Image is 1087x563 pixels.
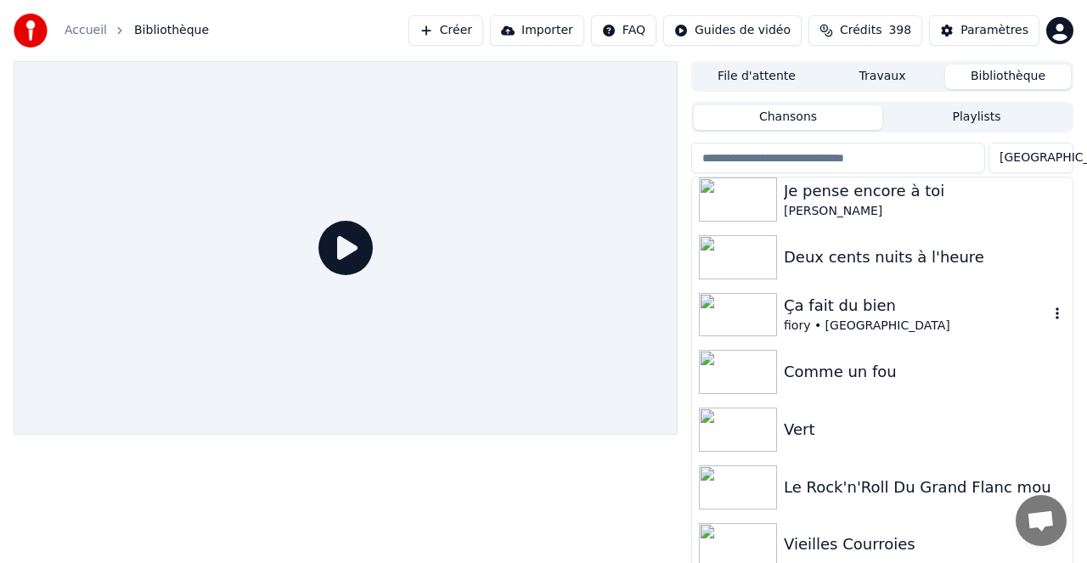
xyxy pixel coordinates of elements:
[819,65,945,89] button: Travaux
[784,418,1066,442] div: Vert
[784,294,1049,318] div: Ça fait du bien
[134,22,209,39] span: Bibliothèque
[694,65,819,89] button: File d'attente
[784,245,1066,269] div: Deux cents nuits à l'heure
[591,15,656,46] button: FAQ
[1016,495,1067,546] div: Ouvrir le chat
[784,179,1066,203] div: Je pense encore à toi
[490,15,584,46] button: Importer
[784,318,1049,335] div: fiory • [GEOGRAPHIC_DATA]
[408,15,483,46] button: Créer
[14,14,48,48] img: youka
[945,65,1071,89] button: Bibliothèque
[882,105,1071,130] button: Playlists
[888,22,911,39] span: 398
[960,22,1028,39] div: Paramètres
[65,22,209,39] nav: breadcrumb
[65,22,107,39] a: Accueil
[784,203,1066,220] div: [PERSON_NAME]
[929,15,1039,46] button: Paramètres
[840,22,881,39] span: Crédits
[694,105,882,130] button: Chansons
[784,360,1066,384] div: Comme un fou
[784,476,1066,499] div: Le Rock'n'Roll Du Grand Flanc mou
[784,532,1066,556] div: Vieilles Courroies
[663,15,802,46] button: Guides de vidéo
[808,15,922,46] button: Crédits398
